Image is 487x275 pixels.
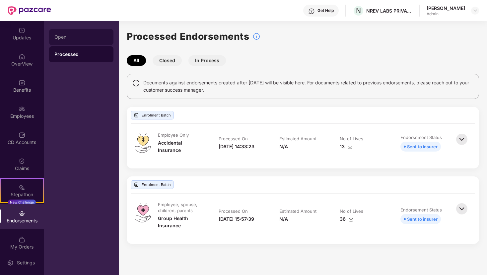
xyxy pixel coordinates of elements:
[427,11,465,17] div: Admin
[143,79,474,94] span: Documents against endorsements created after [DATE] will be visible here. For documents related t...
[127,29,249,44] h1: Processed Endorsements
[347,144,353,150] img: svg+xml;base64,PHN2ZyBpZD0iRG93bmxvYWQtMzJ4MzIiIHhtbG5zPSJodHRwOi8vd3d3LnczLm9yZy8yMDAwL3N2ZyIgd2...
[188,55,226,66] button: In Process
[348,217,354,222] img: svg+xml;base64,PHN2ZyBpZD0iRG93bmxvYWQtMzJ4MzIiIHhtbG5zPSJodHRwOi8vd3d3LnczLm9yZy8yMDAwL3N2ZyIgd2...
[308,8,315,15] img: svg+xml;base64,PHN2ZyBpZD0iSGVscC0zMngzMiIgeG1sbnM9Imh0dHA6Ly93d3cudzMub3JnLzIwMDAvc3ZnIiB3aWR0aD...
[340,136,363,142] div: No of Lives
[19,79,25,86] img: svg+xml;base64,PHN2ZyBpZD0iQmVuZWZpdHMiIHhtbG5zPSJodHRwOi8vd3d3LnczLm9yZy8yMDAwL3N2ZyIgd2lkdGg9Ij...
[407,143,438,150] div: Sent to insurer
[19,184,25,191] img: svg+xml;base64,PHN2ZyB4bWxucz0iaHR0cDovL3d3dy53My5vcmcvMjAwMC9zdmciIHdpZHRoPSIyMSIgaGVpZ2h0PSIyMC...
[219,215,254,223] div: [DATE] 15:57:39
[134,182,139,187] img: svg+xml;base64,PHN2ZyBpZD0iVXBsb2FkX0xvZ3MiIGRhdGEtbmFtZT0iVXBsb2FkIExvZ3MiIHhtbG5zPSJodHRwOi8vd3...
[472,8,478,13] img: svg+xml;base64,PHN2ZyBpZD0iRHJvcGRvd24tMzJ4MzIiIHhtbG5zPSJodHRwOi8vd3d3LnczLm9yZy8yMDAwL3N2ZyIgd2...
[317,8,334,13] div: Get Help
[8,6,51,15] img: New Pazcare Logo
[131,180,174,189] div: Enrolment Batch
[54,34,108,40] div: Open
[134,113,139,118] img: svg+xml;base64,PHN2ZyBpZD0iVXBsb2FkX0xvZ3MiIGRhdGEtbmFtZT0iVXBsb2FkIExvZ3MiIHhtbG5zPSJodHRwOi8vd3...
[279,215,288,223] div: N/A
[127,55,146,66] button: All
[7,259,14,266] img: svg+xml;base64,PHN2ZyBpZD0iU2V0dGluZy0yMHgyMCIgeG1sbnM9Imh0dHA6Ly93d3cudzMub3JnLzIwMDAvc3ZnIiB3aW...
[454,202,469,216] img: svg+xml;base64,PHN2ZyBpZD0iQmFjay0zMngzMiIgeG1sbnM9Imh0dHA6Ly93d3cudzMub3JnLzIwMDAvc3ZnIiB3aWR0aD...
[400,207,442,213] div: Endorsement Status
[19,106,25,112] img: svg+xml;base64,PHN2ZyBpZD0iRW1wbG95ZWVzIiB4bWxucz0iaHR0cDovL3d3dy53My5vcmcvMjAwMC9zdmciIHdpZHRoPS...
[219,143,254,150] div: [DATE] 14:33:23
[340,215,354,223] div: 36
[153,55,182,66] button: Closed
[19,53,25,60] img: svg+xml;base64,PHN2ZyBpZD0iSG9tZSIgeG1sbnM9Imh0dHA6Ly93d3cudzMub3JnLzIwMDAvc3ZnIiB3aWR0aD0iMjAiIG...
[135,202,151,222] img: svg+xml;base64,PHN2ZyB4bWxucz0iaHR0cDovL3d3dy53My5vcmcvMjAwMC9zdmciIHdpZHRoPSI0OS4zMiIgaGVpZ2h0PS...
[8,200,36,205] div: New Challenge
[356,7,361,15] span: N
[158,132,189,138] div: Employee Only
[19,132,25,138] img: svg+xml;base64,PHN2ZyBpZD0iQ0RfQWNjb3VudHMiIGRhdGEtbmFtZT0iQ0QgQWNjb3VudHMiIHhtbG5zPSJodHRwOi8vd3...
[19,210,25,217] img: svg+xml;base64,PHN2ZyBpZD0iRW5kb3JzZW1lbnRzIiB4bWxucz0iaHR0cDovL3d3dy53My5vcmcvMjAwMC9zdmciIHdpZH...
[340,143,353,150] div: 13
[19,27,25,34] img: svg+xml;base64,PHN2ZyBpZD0iVXBkYXRlZCIgeG1sbnM9Imh0dHA6Ly93d3cudzMub3JnLzIwMDAvc3ZnIiB3aWR0aD0iMj...
[54,51,108,58] div: Processed
[407,215,438,223] div: Sent to insurer
[279,143,288,150] div: N/A
[158,215,205,229] div: Group Health Insurance
[366,8,413,14] div: NREV LABS PRIVATE LIMITED
[135,132,151,153] img: svg+xml;base64,PHN2ZyB4bWxucz0iaHR0cDovL3d3dy53My5vcmcvMjAwMC9zdmciIHdpZHRoPSI0OS4zMiIgaGVpZ2h0PS...
[1,191,43,198] div: Stepathon
[158,202,204,213] div: Employee, spouse, children, parents
[252,32,260,40] img: svg+xml;base64,PHN2ZyBpZD0iSW5mb18tXzMyeDMyIiBkYXRhLW5hbWU9IkluZm8gLSAzMngzMiIgeG1sbnM9Imh0dHA6Ly...
[279,208,316,214] div: Estimated Amount
[427,5,465,11] div: [PERSON_NAME]
[158,139,205,154] div: Accidental Insurance
[19,158,25,164] img: svg+xml;base64,PHN2ZyBpZD0iQ2xhaW0iIHhtbG5zPSJodHRwOi8vd3d3LnczLm9yZy8yMDAwL3N2ZyIgd2lkdGg9IjIwIi...
[19,236,25,243] img: svg+xml;base64,PHN2ZyBpZD0iTXlfT3JkZXJzIiBkYXRhLW5hbWU9Ik15IE9yZGVycyIgeG1sbnM9Imh0dHA6Ly93d3cudz...
[219,208,248,214] div: Processed On
[132,79,140,87] img: svg+xml;base64,PHN2ZyBpZD0iSW5mbyIgeG1sbnM9Imh0dHA6Ly93d3cudzMub3JnLzIwMDAvc3ZnIiB3aWR0aD0iMTQiIG...
[15,259,37,266] div: Settings
[219,136,248,142] div: Processed On
[340,208,363,214] div: No of Lives
[454,132,469,147] img: svg+xml;base64,PHN2ZyBpZD0iQmFjay0zMngzMiIgeG1sbnM9Imh0dHA6Ly93d3cudzMub3JnLzIwMDAvc3ZnIiB3aWR0aD...
[279,136,316,142] div: Estimated Amount
[131,111,174,119] div: Enrolment Batch
[400,134,442,140] div: Endorsement Status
